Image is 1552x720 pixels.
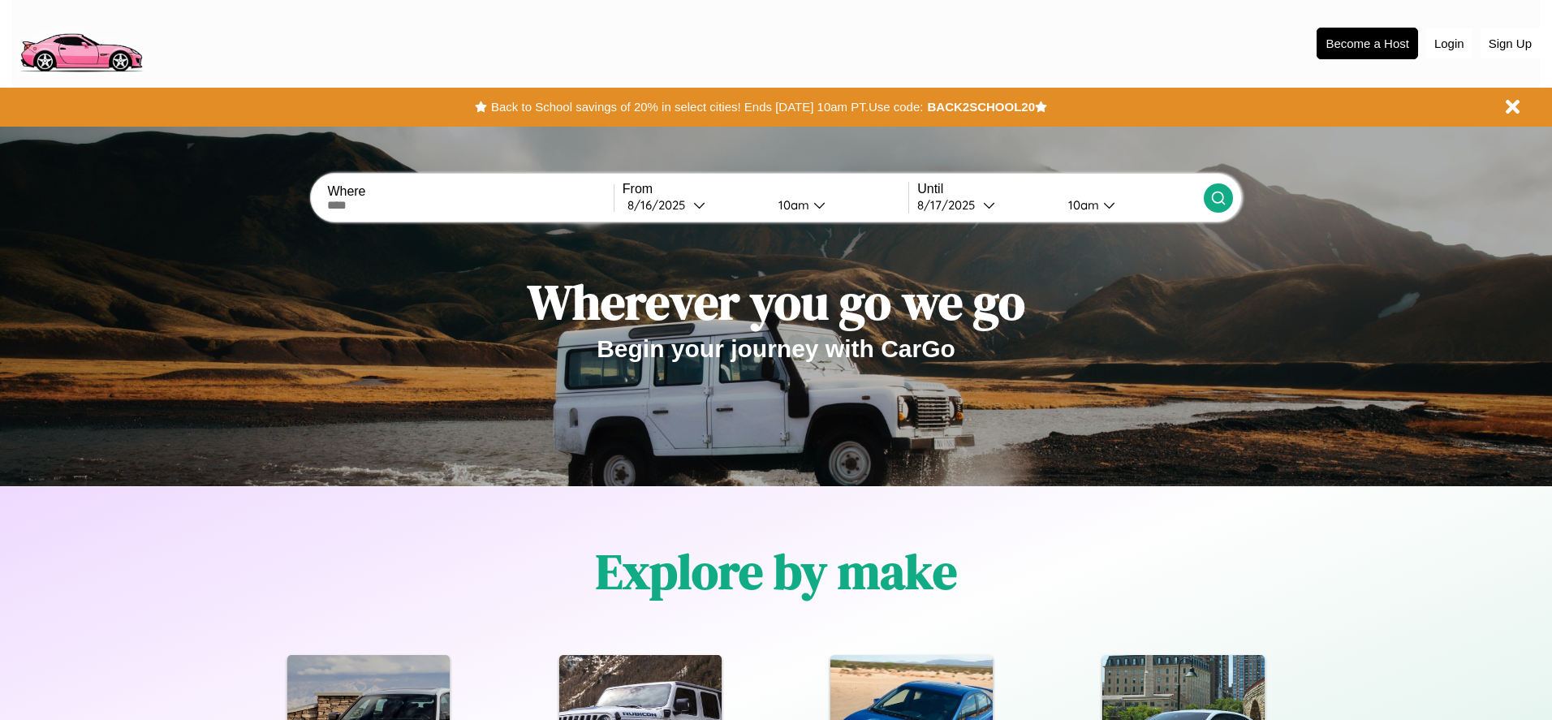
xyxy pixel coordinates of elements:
button: 10am [765,196,908,213]
div: 10am [770,197,813,213]
div: 8 / 16 / 2025 [627,197,693,213]
label: Where [327,184,613,199]
button: Become a Host [1317,28,1418,59]
button: Sign Up [1481,28,1540,58]
b: BACK2SCHOOL20 [927,100,1035,114]
button: Login [1426,28,1472,58]
img: logo [12,8,149,76]
div: 8 / 17 / 2025 [917,197,983,213]
button: Back to School savings of 20% in select cities! Ends [DATE] 10am PT.Use code: [487,96,927,119]
div: 10am [1060,197,1103,213]
label: Until [917,182,1203,196]
button: 8/16/2025 [623,196,765,213]
button: 10am [1055,196,1203,213]
h1: Explore by make [596,538,957,605]
label: From [623,182,908,196]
